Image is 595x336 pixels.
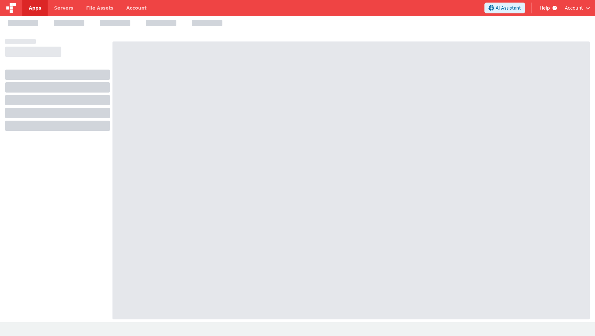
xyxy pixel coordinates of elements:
[29,5,41,11] span: Apps
[496,5,521,11] span: AI Assistant
[540,5,550,11] span: Help
[484,3,525,13] button: AI Assistant
[86,5,114,11] span: File Assets
[565,5,590,11] button: Account
[565,5,583,11] span: Account
[54,5,73,11] span: Servers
